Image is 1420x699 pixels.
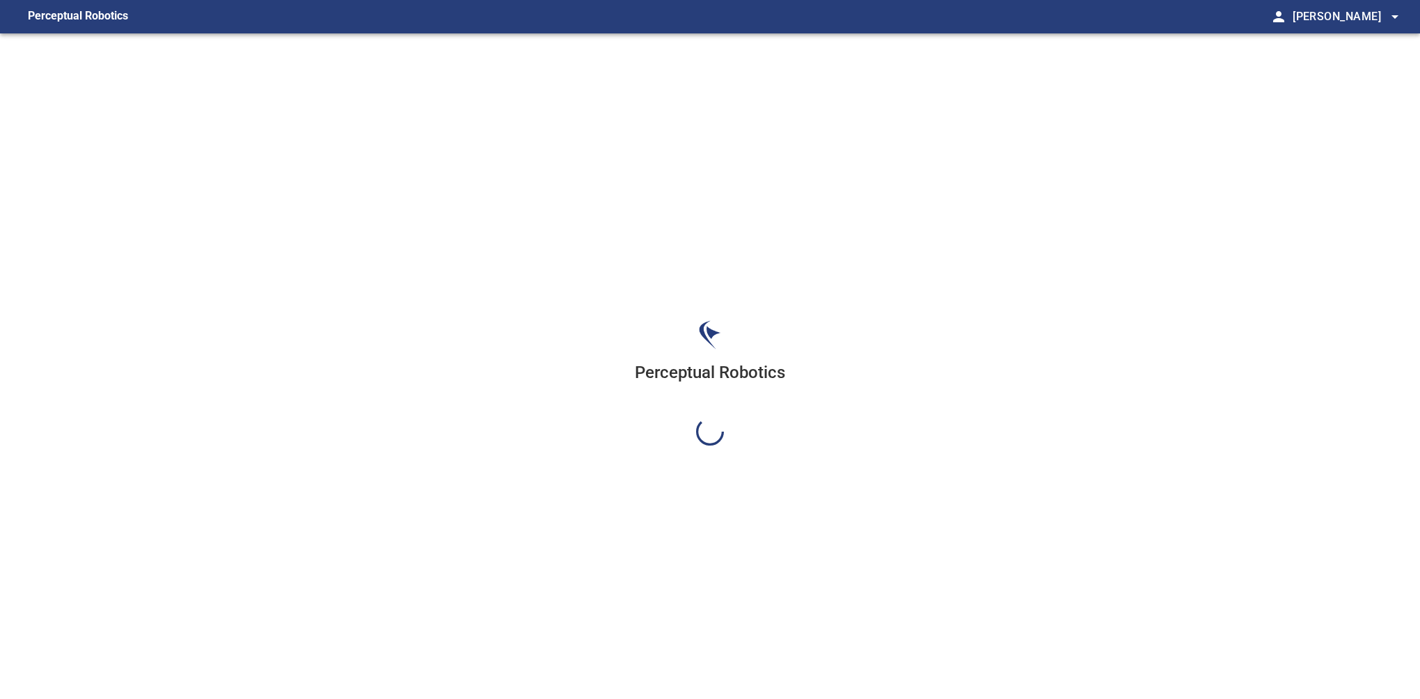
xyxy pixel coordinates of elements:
figcaption: Perceptual Robotics [28,6,128,28]
span: person [1270,8,1287,25]
span: arrow_drop_down [1387,8,1403,25]
img: pr [699,320,721,349]
div: Perceptual Robotics [635,361,785,418]
span: [PERSON_NAME] [1293,7,1403,26]
button: [PERSON_NAME] [1287,3,1403,31]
